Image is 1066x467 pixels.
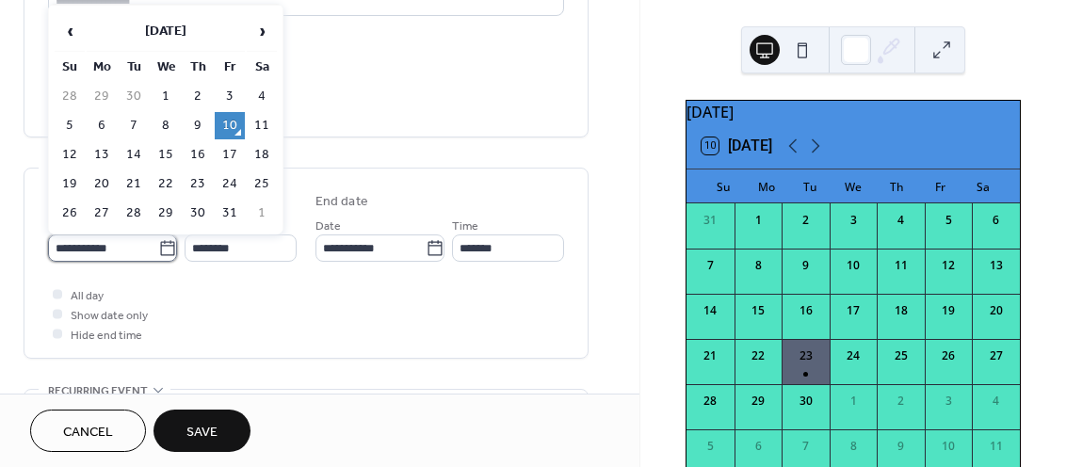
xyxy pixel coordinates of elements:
[183,141,213,169] td: 16
[702,257,719,274] div: 7
[988,257,1005,274] div: 13
[55,141,85,169] td: 12
[940,212,957,229] div: 5
[119,54,149,81] th: Tu
[215,200,245,227] td: 31
[71,306,148,326] span: Show date only
[247,112,277,139] td: 11
[247,200,277,227] td: 1
[151,54,181,81] th: We
[87,229,117,256] td: 3
[845,212,862,229] div: 3
[119,170,149,198] td: 21
[119,112,149,139] td: 7
[745,169,788,203] div: Mo
[750,393,767,410] div: 29
[55,83,85,110] td: 28
[55,229,85,256] td: 2
[215,229,245,256] td: 7
[247,83,277,110] td: 4
[186,423,218,443] span: Save
[798,302,815,319] div: 16
[248,12,276,50] span: ›
[151,170,181,198] td: 22
[215,170,245,198] td: 24
[215,83,245,110] td: 3
[55,54,85,81] th: Su
[30,410,146,452] a: Cancel
[151,200,181,227] td: 29
[183,83,213,110] td: 2
[247,141,277,169] td: 18
[63,423,113,443] span: Cancel
[798,257,815,274] div: 9
[750,438,767,455] div: 6
[686,101,1020,123] div: [DATE]
[845,393,862,410] div: 1
[247,54,277,81] th: Sa
[798,393,815,410] div: 30
[87,11,245,52] th: [DATE]
[119,141,149,169] td: 14
[55,112,85,139] td: 5
[119,229,149,256] td: 4
[893,257,910,274] div: 11
[452,217,478,236] span: Time
[702,169,745,203] div: Su
[893,438,910,455] div: 9
[750,347,767,364] div: 22
[151,112,181,139] td: 8
[215,112,245,139] td: 10
[702,302,719,319] div: 14
[961,169,1005,203] div: Sa
[183,112,213,139] td: 9
[845,257,862,274] div: 10
[798,212,815,229] div: 2
[702,438,719,455] div: 5
[988,393,1005,410] div: 4
[87,83,117,110] td: 29
[87,141,117,169] td: 13
[153,410,250,452] button: Save
[702,393,719,410] div: 28
[940,347,957,364] div: 26
[845,438,862,455] div: 8
[893,302,910,319] div: 18
[695,133,779,159] button: 10[DATE]
[988,302,1005,319] div: 20
[183,54,213,81] th: Th
[247,170,277,198] td: 25
[183,200,213,227] td: 30
[988,212,1005,229] div: 6
[702,212,719,229] div: 31
[71,326,142,346] span: Hide end time
[940,393,957,410] div: 3
[87,112,117,139] td: 6
[798,438,815,455] div: 7
[798,347,815,364] div: 23
[893,212,910,229] div: 4
[940,257,957,274] div: 12
[55,200,85,227] td: 26
[87,170,117,198] td: 20
[71,286,104,306] span: All day
[750,257,767,274] div: 8
[215,54,245,81] th: Fr
[940,438,957,455] div: 10
[940,302,957,319] div: 19
[183,170,213,198] td: 23
[988,438,1005,455] div: 11
[183,229,213,256] td: 6
[918,169,961,203] div: Fr
[151,141,181,169] td: 15
[750,212,767,229] div: 1
[845,302,862,319] div: 17
[55,170,85,198] td: 19
[119,200,149,227] td: 28
[151,83,181,110] td: 1
[56,12,84,50] span: ‹
[48,381,148,401] span: Recurring event
[788,169,832,203] div: Tu
[87,54,117,81] th: Mo
[315,217,341,236] span: Date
